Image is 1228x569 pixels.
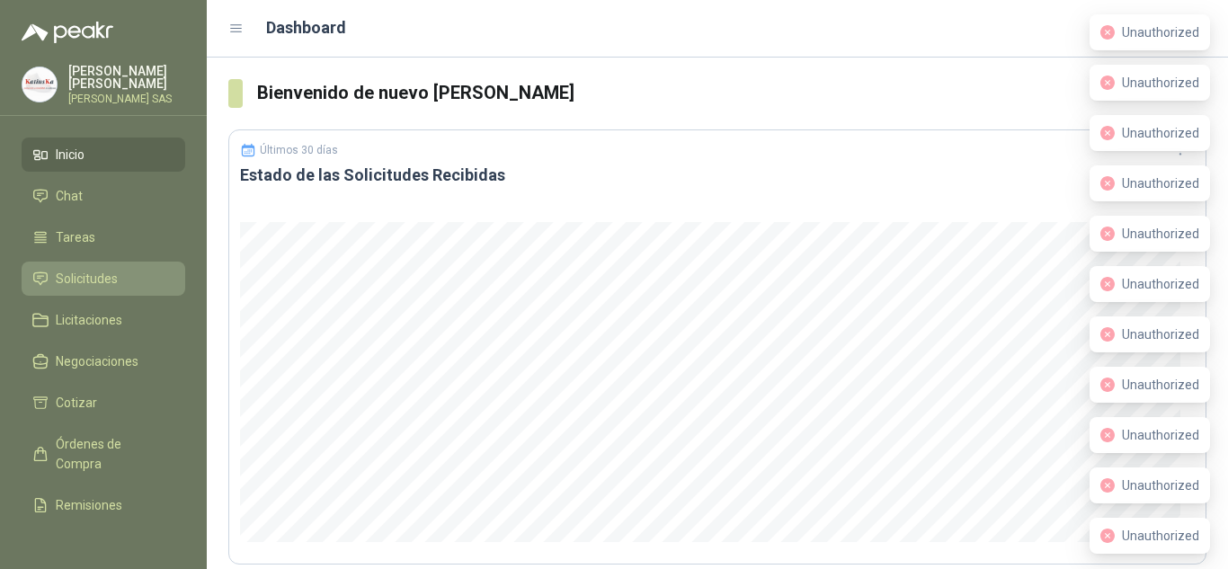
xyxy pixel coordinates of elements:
[22,344,185,378] a: Negociaciones
[1122,227,1199,241] span: Unauthorized
[1122,277,1199,291] span: Unauthorized
[22,67,57,102] img: Company Logo
[1100,25,1115,40] span: close-circle
[22,303,185,337] a: Licitaciones
[1100,378,1115,392] span: close-circle
[240,164,1195,186] h3: Estado de las Solicitudes Recibidas
[1100,478,1115,493] span: close-circle
[260,144,338,156] p: Últimos 30 días
[56,186,83,206] span: Chat
[1122,327,1199,342] span: Unauthorized
[1122,76,1199,90] span: Unauthorized
[22,386,185,420] a: Cotizar
[22,220,185,254] a: Tareas
[1100,176,1115,191] span: close-circle
[22,262,185,296] a: Solicitudes
[1100,277,1115,291] span: close-circle
[1122,126,1199,140] span: Unauthorized
[68,93,185,104] p: [PERSON_NAME] SAS
[56,310,122,330] span: Licitaciones
[266,15,346,40] h1: Dashboard
[1100,529,1115,543] span: close-circle
[56,495,122,515] span: Remisiones
[22,179,185,213] a: Chat
[1100,227,1115,241] span: close-circle
[56,227,95,247] span: Tareas
[1122,428,1199,442] span: Unauthorized
[1100,327,1115,342] span: close-circle
[1100,428,1115,442] span: close-circle
[1100,126,1115,140] span: close-circle
[1122,176,1199,191] span: Unauthorized
[1122,378,1199,392] span: Unauthorized
[22,427,185,481] a: Órdenes de Compra
[22,138,185,172] a: Inicio
[68,65,185,90] p: [PERSON_NAME] [PERSON_NAME]
[56,145,85,164] span: Inicio
[56,351,138,371] span: Negociaciones
[56,269,118,289] span: Solicitudes
[1122,529,1199,543] span: Unauthorized
[1122,478,1199,493] span: Unauthorized
[257,79,1206,107] h3: Bienvenido de nuevo [PERSON_NAME]
[56,393,97,413] span: Cotizar
[1122,25,1199,40] span: Unauthorized
[1100,76,1115,90] span: close-circle
[56,434,168,474] span: Órdenes de Compra
[22,22,113,43] img: Logo peakr
[22,488,185,522] a: Remisiones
